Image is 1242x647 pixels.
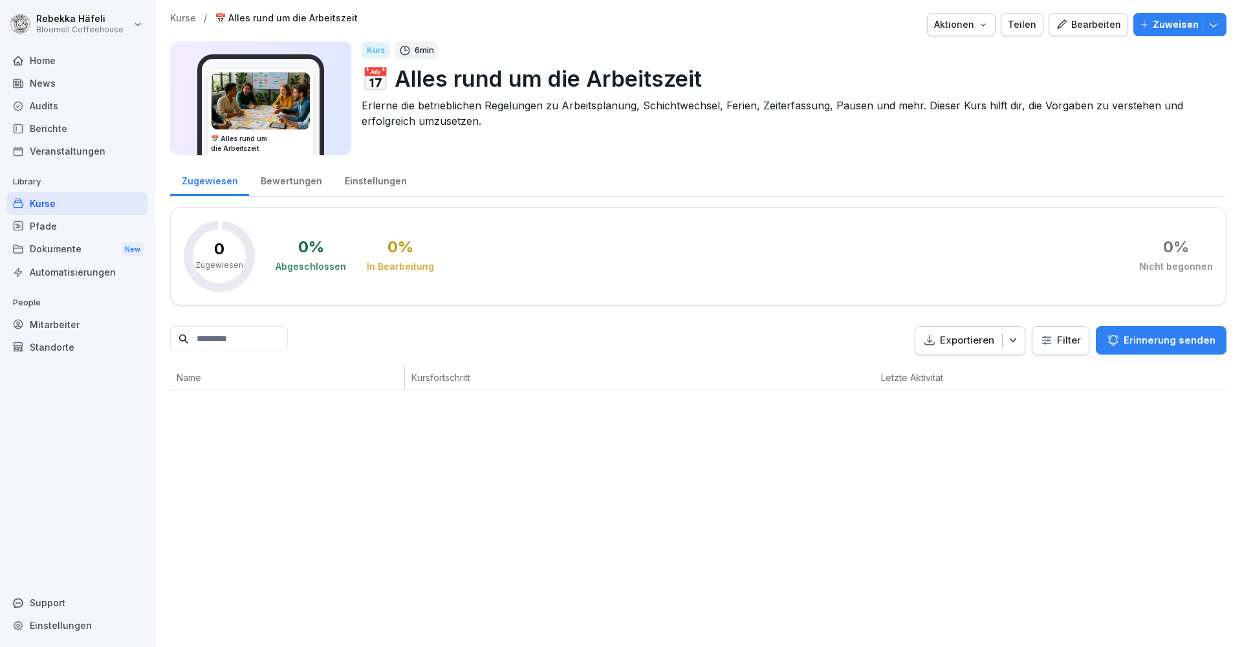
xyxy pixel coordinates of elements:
[6,215,147,237] a: Pfade
[367,260,434,273] div: In Bearbeitung
[881,371,1015,384] p: Letzte Aktivität
[362,42,390,59] div: Kurs
[1032,327,1089,355] button: Filter
[276,260,346,273] div: Abgeschlossen
[6,140,147,162] a: Veranstaltungen
[122,242,144,257] div: New
[1153,17,1199,32] p: Zuweisen
[1163,239,1189,255] div: 0 %
[1124,333,1215,347] p: Erinnerung senden
[362,98,1216,129] p: Erlerne die betrieblichen Regelungen zu Arbeitsplanung, Schichtwechsel, Ferien, Zeiterfassung, Pa...
[1056,17,1121,32] div: Bearbeiten
[6,192,147,215] a: Kurse
[214,241,224,257] p: 0
[927,13,996,36] button: Aktionen
[6,237,147,261] div: Dokumente
[1133,13,1226,36] button: Zuweisen
[415,44,434,57] p: 6 min
[298,239,324,255] div: 0 %
[6,292,147,313] p: People
[387,239,413,255] div: 0 %
[36,25,124,34] p: Bloomell Coffeehouse
[211,134,310,153] h3: 📅 Alles rund um die Arbeitszeit
[6,591,147,614] div: Support
[6,94,147,117] a: Audits
[249,163,333,196] a: Bewertungen
[1040,334,1081,347] div: Filter
[1001,13,1043,36] button: Teilen
[6,171,147,192] p: Library
[6,313,147,336] a: Mitarbeiter
[915,326,1025,355] button: Exportieren
[6,117,147,140] a: Berichte
[6,261,147,283] a: Automatisierungen
[177,371,398,384] p: Name
[6,614,147,637] a: Einstellungen
[170,13,196,24] a: Kurse
[1049,13,1128,36] button: Bearbeiten
[36,14,124,25] p: Rebekka Häfeli
[1139,260,1213,273] div: Nicht begonnen
[1008,17,1036,32] div: Teilen
[170,163,249,196] a: Zugewiesen
[1096,326,1226,355] button: Erinnerung senden
[411,371,692,384] p: Kursfortschritt
[934,17,988,32] div: Aktionen
[204,13,207,24] p: /
[6,336,147,358] a: Standorte
[215,13,358,24] a: 📅 Alles rund um die Arbeitszeit
[6,72,147,94] a: News
[333,163,418,196] a: Einstellungen
[6,237,147,261] a: DokumenteNew
[362,62,1216,95] p: 📅 Alles rund um die Arbeitszeit
[212,72,310,129] img: cu3wmzzldktk4qspvjr6yacu.png
[940,333,994,348] p: Exportieren
[6,49,147,72] a: Home
[195,259,243,271] p: Zugewiesen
